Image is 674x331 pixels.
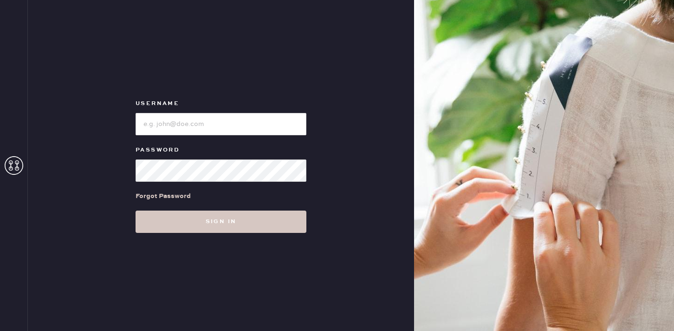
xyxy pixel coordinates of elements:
div: Forgot Password [136,191,191,201]
a: Forgot Password [136,182,191,211]
label: Username [136,98,306,109]
label: Password [136,145,306,156]
input: e.g. john@doe.com [136,113,306,135]
button: Sign in [136,211,306,233]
